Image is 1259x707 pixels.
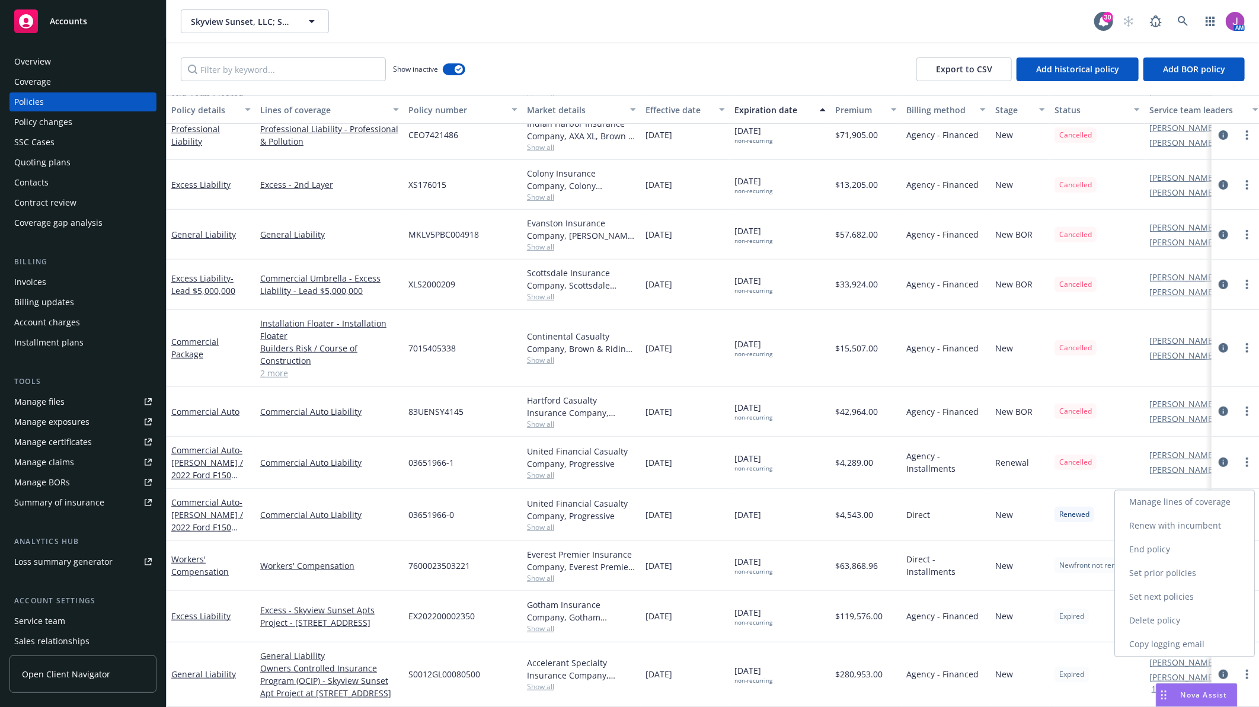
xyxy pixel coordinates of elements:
span: [DATE] [646,228,672,241]
a: Manage lines of coverage [1115,491,1254,514]
span: [DATE] [734,401,772,421]
div: non-recurring [734,677,772,684]
div: Indian Harbor Insurance Company, AXA XL, Brown & Riding Insurance Services, Inc. [527,117,636,142]
a: Professional Liability [171,123,220,147]
div: Stage [995,104,1032,116]
button: Add historical policy [1017,57,1139,81]
a: Professional Liability - Professional & Pollution [260,123,399,148]
span: Expired [1059,611,1084,622]
a: Set next policies [1115,586,1254,609]
div: Installment plans [14,333,84,352]
a: Quoting plans [9,153,156,172]
span: [DATE] [646,342,672,354]
div: United Financial Casualty Company, Progressive [527,445,636,470]
div: Manage exposures [14,412,90,431]
input: Filter by keyword... [181,57,386,81]
a: Contacts [9,173,156,192]
span: Renewal [995,456,1029,469]
span: Show all [527,142,636,152]
div: 30 [1103,12,1113,23]
button: Billing method [902,95,990,124]
span: [DATE] [646,129,672,141]
a: Delete policy [1115,609,1254,633]
div: Gotham Insurance Company, Gotham Insurance Company, Brown & Riding Insurance Services, Inc. [527,599,636,623]
span: 7015405338 [408,342,456,354]
button: Policy number [404,95,522,124]
span: Agency - Installments [906,450,986,475]
button: Market details [522,95,641,124]
div: Coverage [14,72,51,91]
a: Excess - Skyview Sunset Apts Project - [STREET_ADDRESS] [260,604,399,629]
a: Coverage gap analysis [9,213,156,232]
div: Coverage gap analysis [14,213,103,232]
span: $280,953.00 [835,668,883,680]
span: EX202200002350 [408,610,475,622]
a: Workers' Compensation [260,559,399,572]
span: 03651966-1 [408,456,454,469]
span: Cancelled [1059,457,1092,468]
div: SSC Cases [14,133,55,152]
span: XLS2000209 [408,278,455,290]
a: Overview [9,52,156,71]
span: S0012GL00080500 [408,668,480,680]
span: Cancelled [1059,180,1092,190]
span: [DATE] [734,606,772,626]
div: non-recurring [734,187,772,195]
span: Newfront not renewing [1059,560,1135,571]
span: Agency - Financed [906,342,979,354]
span: Export to CSV [936,63,992,75]
div: Premium [835,104,884,116]
a: General Liability [171,229,236,240]
a: [PERSON_NAME] [1149,221,1216,233]
div: Hartford Casualty Insurance Company, Hartford Casualty Insurance Company, Risk Transfer Partners [527,394,636,419]
div: Contract review [14,193,76,212]
a: Owners Controlled Insurance Program (OCIP) - Skyview Sunset Apt Project at [STREET_ADDRESS] [260,662,399,699]
span: New [995,508,1013,521]
a: [PERSON_NAME] [1149,398,1216,410]
a: Switch app [1199,9,1222,33]
div: Manage claims [14,453,74,472]
span: Show inactive [393,64,438,74]
span: [DATE] [646,456,672,469]
a: Commercial Package [171,336,219,360]
span: Open Client Navigator [22,668,110,680]
span: $42,964.00 [835,405,878,418]
a: [PERSON_NAME] [1149,236,1216,248]
span: Accounts [50,17,87,26]
span: New BOR [995,405,1033,418]
span: Show all [527,682,636,692]
a: Excess - 2nd Layer [260,178,399,191]
span: - Lead $5,000,000 [171,273,235,296]
span: [DATE] [734,274,772,295]
span: [DATE] [734,175,772,195]
a: Installment plans [9,333,156,352]
div: Summary of insurance [14,493,104,512]
a: more [1240,228,1254,242]
div: Policy changes [14,113,72,132]
a: Manage BORs [9,473,156,492]
span: Direct - Installments [906,553,986,578]
div: Effective date [646,104,712,116]
a: Excess Liability [171,610,231,622]
a: [PERSON_NAME] [1149,171,1216,184]
a: Invoices [9,273,156,292]
a: 2 more [260,367,399,379]
div: non-recurring [734,287,772,295]
a: circleInformation [1216,455,1231,469]
div: Contacts [14,173,49,192]
div: Expiration date [734,104,813,116]
span: Show all [527,522,636,532]
span: [DATE] [646,559,672,572]
a: Workers' Compensation [171,554,229,577]
div: non-recurring [734,350,772,358]
span: Agency - Financed [906,278,979,290]
a: [PERSON_NAME] [1149,449,1216,461]
span: Show all [527,470,636,480]
a: SSC Cases [9,133,156,152]
a: Billing updates [9,293,156,312]
a: [PERSON_NAME] [1149,121,1216,134]
span: Show all [527,573,636,583]
div: Status [1055,104,1127,116]
span: New [995,559,1013,572]
span: Agency - Financed [906,668,979,680]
